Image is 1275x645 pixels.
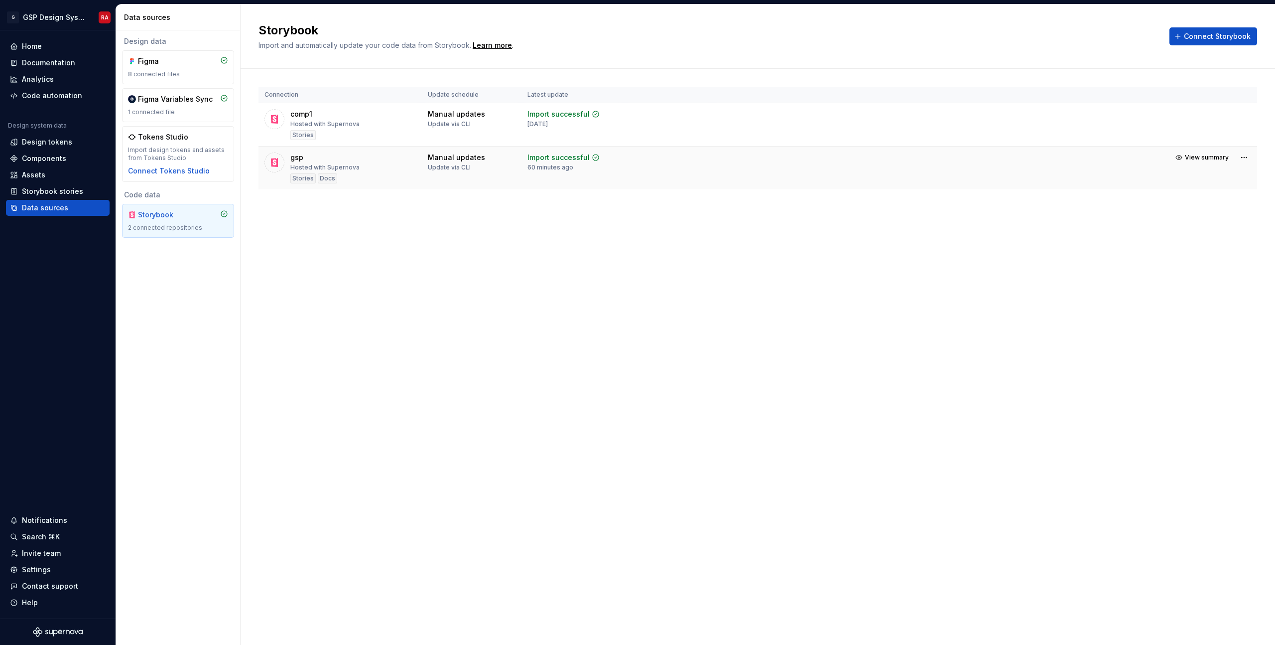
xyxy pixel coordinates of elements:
[6,167,110,183] a: Assets
[6,595,110,611] button: Help
[422,87,521,103] th: Update schedule
[138,94,213,104] div: Figma Variables Sync
[6,529,110,545] button: Search ⌘K
[527,109,590,119] div: Import successful
[527,163,573,171] div: 60 minutes ago
[22,203,68,213] div: Data sources
[122,36,234,46] div: Design data
[138,132,188,142] div: Tokens Studio
[122,126,234,182] a: Tokens StudioImport design tokens and assets from Tokens StudioConnect Tokens Studio
[471,42,513,49] span: .
[258,22,1157,38] h2: Storybook
[22,58,75,68] div: Documentation
[22,565,51,575] div: Settings
[6,200,110,216] a: Data sources
[258,87,422,103] th: Connection
[428,153,485,162] div: Manual updates
[290,130,316,140] div: Stories
[1184,31,1251,41] span: Connect Storybook
[521,87,625,103] th: Latest update
[22,598,38,608] div: Help
[6,88,110,104] a: Code automation
[1169,27,1257,45] button: Connect Storybook
[428,120,471,128] div: Update via CLI
[122,204,234,238] a: Storybook2 connected repositories
[6,545,110,561] a: Invite team
[428,109,485,119] div: Manual updates
[527,120,548,128] div: [DATE]
[23,12,87,22] div: GSP Design System
[33,627,83,637] svg: Supernova Logo
[22,170,45,180] div: Assets
[22,186,83,196] div: Storybook stories
[1185,154,1229,161] span: View summary
[128,70,228,78] div: 8 connected files
[22,581,78,591] div: Contact support
[258,41,471,49] span: Import and automatically update your code data from Storybook.
[138,210,186,220] div: Storybook
[22,91,82,101] div: Code automation
[122,190,234,200] div: Code data
[6,71,110,87] a: Analytics
[128,166,210,176] button: Connect Tokens Studio
[22,74,54,84] div: Analytics
[128,108,228,116] div: 1 connected file
[138,56,186,66] div: Figma
[6,151,110,166] a: Components
[6,578,110,594] button: Contact support
[122,50,234,84] a: Figma8 connected files
[124,12,236,22] div: Data sources
[6,38,110,54] a: Home
[318,173,337,183] div: Docs
[290,120,360,128] div: Hosted with Supernova
[7,11,19,23] div: G
[6,134,110,150] a: Design tokens
[290,173,316,183] div: Stories
[290,109,312,119] div: comp1
[22,154,66,163] div: Components
[6,562,110,578] a: Settings
[8,122,67,130] div: Design system data
[6,55,110,71] a: Documentation
[2,6,114,28] button: GGSP Design SystemRA
[6,183,110,199] a: Storybook stories
[122,88,234,122] a: Figma Variables Sync1 connected file
[128,146,228,162] div: Import design tokens and assets from Tokens Studio
[428,163,471,171] div: Update via CLI
[473,40,512,50] a: Learn more
[6,512,110,528] button: Notifications
[22,532,60,542] div: Search ⌘K
[290,153,303,162] div: gsp
[22,548,61,558] div: Invite team
[1172,151,1233,164] button: View summary
[290,163,360,171] div: Hosted with Supernova
[527,153,590,162] div: Import successful
[22,41,42,51] div: Home
[101,13,109,21] div: RA
[22,515,67,525] div: Notifications
[128,224,228,232] div: 2 connected repositories
[22,137,72,147] div: Design tokens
